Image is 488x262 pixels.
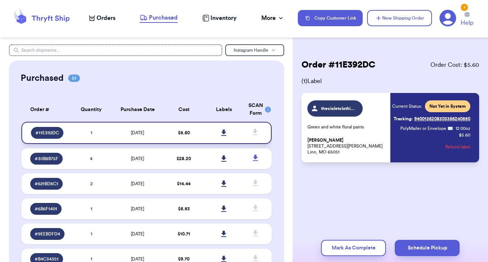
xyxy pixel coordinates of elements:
[453,125,454,131] span: :
[35,231,60,237] span: # 9EEBDFD4
[35,156,58,162] span: # 30B8B75F
[91,232,92,236] span: 1
[131,182,144,186] span: [DATE]
[178,232,190,236] span: $ 10.71
[72,97,112,122] th: Quantity
[431,61,479,69] span: Order Cost: $ 5.60
[131,156,144,161] span: [DATE]
[298,10,363,26] button: Copy Customer Link
[149,13,178,22] span: Purchased
[461,18,473,27] span: Help
[91,131,92,135] span: 1
[131,131,144,135] span: [DATE]
[89,14,115,23] a: Orders
[234,48,268,52] span: Instagram Handle
[459,132,470,138] p: $ 5.60
[395,240,460,256] button: Schedule Pickup
[131,232,144,236] span: [DATE]
[131,207,144,211] span: [DATE]
[445,139,470,155] button: Refund label
[178,131,190,135] span: $ 5.60
[210,14,237,23] span: Inventory
[307,138,344,143] span: [PERSON_NAME]
[35,181,58,187] span: # 621BD8C1
[456,125,470,131] span: 12.00 oz
[321,240,386,256] button: Mark As Complete
[248,102,263,117] div: SCAN Form
[261,14,285,23] div: More
[111,97,164,122] th: Purchase Date
[204,97,244,122] th: Labels
[400,126,453,131] span: PolyMailer or Envelope ✉️
[429,103,466,109] span: Not Yet in System
[21,72,64,84] h2: Purchased
[140,13,178,23] a: Purchased
[394,113,470,125] a: Tracking:9400136208303366240550
[461,12,473,27] a: Help
[35,130,59,136] span: # 11E392DC
[91,257,92,261] span: 1
[439,10,456,27] a: 1
[177,182,191,186] span: $ 14.44
[394,116,413,122] span: Tracking:
[225,44,284,56] button: Instagram Handle
[307,137,386,155] p: [STREET_ADDRESS][PERSON_NAME] Linn, MO 65051
[35,256,59,262] span: # B4C34351
[21,97,72,122] th: Order #
[301,77,479,86] span: ( 1 ) Label
[301,59,376,71] h2: Order # 11E392DC
[178,207,190,211] span: $ 6.53
[35,206,57,212] span: # 6B6F1401
[321,106,356,111] span: thecioletclothingshop
[164,97,204,122] th: Cost
[202,14,237,23] a: Inventory
[91,207,92,211] span: 1
[178,257,189,261] span: $ 9.70
[177,156,191,161] span: $ 28.20
[392,103,422,109] span: Current Status:
[9,44,222,56] input: Search shipments...
[307,124,386,130] p: Green and white floral pants
[90,182,93,186] span: 2
[97,14,115,23] span: Orders
[367,10,432,26] button: New Shipping Order
[90,156,93,161] span: 4
[68,75,80,82] span: 51
[461,4,468,11] div: 1
[131,257,144,261] span: [DATE]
